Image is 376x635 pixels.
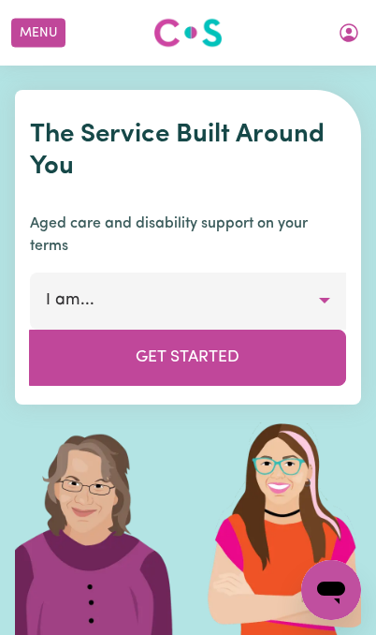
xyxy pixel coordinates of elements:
a: Careseekers logo [153,11,223,54]
img: Careseekers logo [153,16,223,50]
p: Aged care and disability support on your terms [30,213,346,258]
h1: The Service Built Around You [30,120,346,183]
button: Get Started [29,330,346,386]
button: I am... [30,273,346,329]
button: My Account [329,17,369,49]
iframe: Button to launch messaging window [301,560,361,620]
button: Menu [11,19,65,48]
